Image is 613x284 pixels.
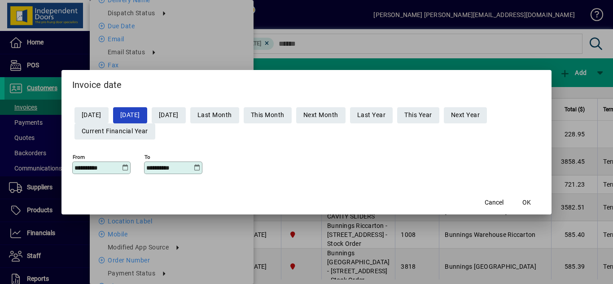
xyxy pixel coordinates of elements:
[512,195,541,211] button: OK
[522,198,531,207] span: OK
[244,107,292,123] button: This Month
[251,108,285,122] span: This Month
[73,153,85,160] mat-label: From
[144,153,150,160] mat-label: To
[113,107,147,123] button: [DATE]
[152,107,186,123] button: [DATE]
[404,108,432,122] span: This Year
[82,108,101,122] span: [DATE]
[451,108,480,122] span: Next Year
[74,123,155,140] button: Current Financial Year
[296,107,346,123] button: Next Month
[197,108,232,122] span: Last Month
[480,195,508,211] button: Cancel
[444,107,487,123] button: Next Year
[397,107,439,123] button: This Year
[82,124,148,139] span: Current Financial Year
[159,108,179,122] span: [DATE]
[485,198,504,207] span: Cancel
[357,108,386,122] span: Last Year
[350,107,393,123] button: Last Year
[74,107,109,123] button: [DATE]
[303,108,338,122] span: Next Month
[61,70,552,96] h2: Invoice date
[190,107,239,123] button: Last Month
[120,108,140,122] span: [DATE]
